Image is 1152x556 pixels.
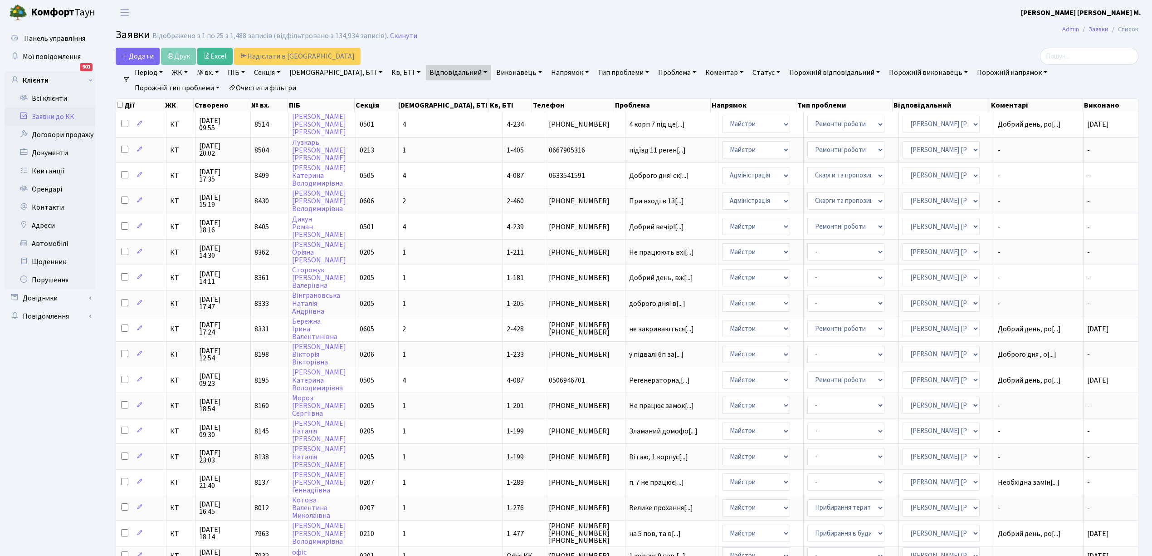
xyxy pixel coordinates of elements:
span: 0501 [360,222,374,232]
a: Квитанції [5,162,95,180]
span: 2-460 [507,196,524,206]
th: Напрямок [711,99,796,112]
span: - [998,300,1080,307]
a: Порожній відповідальний [786,65,884,80]
span: - [1087,273,1090,283]
span: Велике прохання[...] [629,503,693,513]
span: 1 [402,273,406,283]
th: Відповідальний [893,99,990,112]
span: [DATE] 14:11 [199,271,247,285]
span: - [998,249,1080,256]
a: КотоваВалентинаМиколаївна [292,495,330,521]
a: БережнаIринаВалентинiвна [292,316,337,342]
span: 1 [402,401,406,411]
a: № вх. [193,65,222,80]
span: 0667905316 [549,147,621,154]
span: [PHONE_NUMBER] [549,479,621,486]
span: 0210 [360,529,374,539]
span: [DATE] 17:47 [199,296,247,310]
th: Коментарі [990,99,1083,112]
span: 1-405 [507,145,524,155]
button: Переключити навігацію [113,5,136,20]
th: Тип проблеми [796,99,893,112]
a: [PERSON_NAME]Наталія[PERSON_NAME] [292,444,346,470]
span: [PHONE_NUMBER] [549,300,621,307]
span: 0205 [360,401,374,411]
span: 1 [402,452,406,462]
span: - [1087,401,1090,411]
span: КТ [170,172,191,179]
th: Телефон [532,99,614,112]
a: Заявки [1089,25,1108,34]
span: [PHONE_NUMBER] [549,121,621,128]
input: Пошук... [1040,48,1138,65]
span: КТ [170,453,191,461]
span: [DATE] 17:24 [199,321,247,336]
span: - [998,428,1080,435]
span: Мої повідомлення [23,52,81,62]
b: Комфорт [31,5,74,20]
span: - [1087,452,1090,462]
span: КТ [170,325,191,333]
span: 1-205 [507,299,524,309]
span: 0206 [360,349,374,359]
span: 8198 [254,349,269,359]
span: КТ [170,504,191,512]
span: у підвалі 6п за[...] [629,349,683,359]
span: 8362 [254,247,269,257]
span: [DATE] [1087,375,1109,385]
span: Доброго дня , о[...] [998,349,1056,359]
b: [PERSON_NAME] [PERSON_NAME] М. [1021,8,1141,18]
span: 8138 [254,452,269,462]
span: 8499 [254,171,269,181]
span: 0205 [360,426,374,436]
th: Створено [194,99,250,112]
span: 8160 [254,401,269,411]
a: [PERSON_NAME][PERSON_NAME]Володимирівна [292,521,346,546]
span: - [1087,349,1090,359]
span: 4-239 [507,222,524,232]
a: Документи [5,144,95,162]
a: Секція [250,65,284,80]
a: Статус [749,65,784,80]
a: Excel [197,48,233,65]
span: [PHONE_NUMBER] [549,504,621,512]
span: 8333 [254,299,269,309]
th: Проблема [614,99,711,112]
span: 0207 [360,477,374,487]
span: Добрий день, ро[...] [998,529,1061,539]
a: [PERSON_NAME]КатеринаВолодимирівна [292,163,346,188]
a: Порожній тип проблеми [131,80,223,96]
span: [PHONE_NUMBER] [549,249,621,256]
span: 1-181 [507,273,524,283]
span: 0505 [360,375,374,385]
span: [DATE] 14:30 [199,245,247,259]
a: [PERSON_NAME][PERSON_NAME][PERSON_NAME] [292,112,346,137]
a: [PERSON_NAME][PERSON_NAME]Геннадіївна [292,470,346,495]
a: ПІБ [224,65,249,80]
span: 4 [402,375,406,385]
span: - [998,197,1080,205]
span: підїзд 11 реген[...] [629,145,686,155]
a: Довідники [5,289,95,307]
a: Щоденник [5,253,95,271]
span: 8361 [254,273,269,283]
span: 4 корп 7 під це[...] [629,119,685,129]
span: 1 [402,145,406,155]
a: Мої повідомлення901 [5,48,95,66]
span: 2 [402,324,406,334]
span: Добрий день, вж[...] [629,273,693,283]
span: 1 [402,247,406,257]
span: п. 7 не працює[...] [629,477,684,487]
a: Скинути [390,32,417,40]
a: Клієнти [5,71,95,89]
a: Заявки до КК [5,108,95,126]
a: Напрямок [547,65,592,80]
span: - [1087,503,1090,513]
span: 1-199 [507,452,524,462]
span: 8195 [254,375,269,385]
a: [DEMOGRAPHIC_DATA], БТІ [286,65,386,80]
li: Список [1108,25,1138,34]
a: Проблема [654,65,700,80]
a: Admin [1062,25,1079,34]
